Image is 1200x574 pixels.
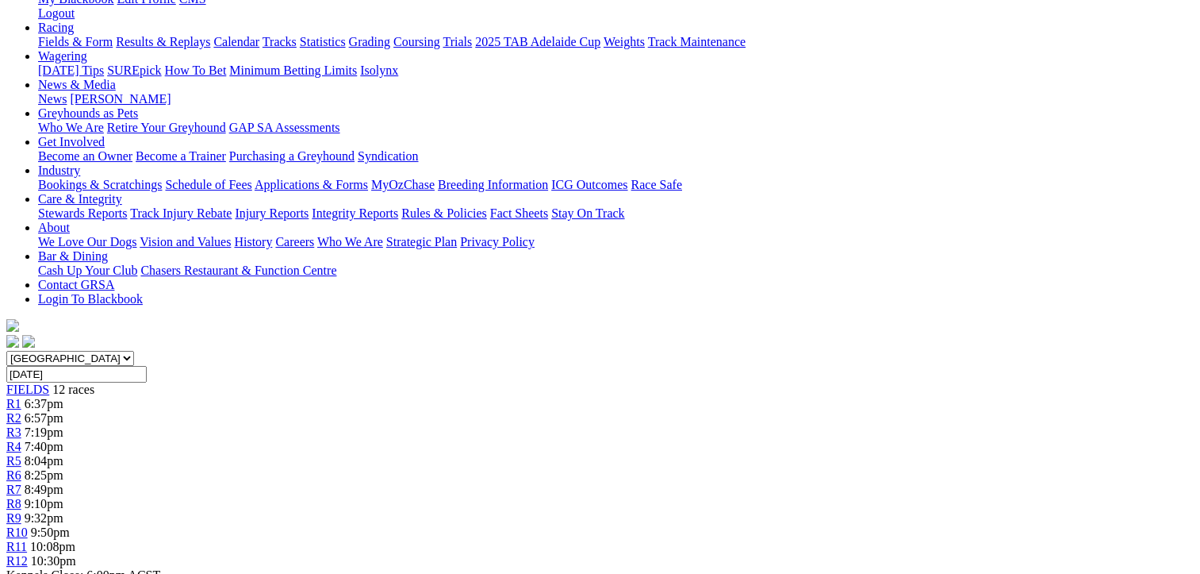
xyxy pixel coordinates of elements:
[551,206,624,220] a: Stay On Track
[38,221,70,234] a: About
[631,178,681,191] a: Race Safe
[551,178,627,191] a: ICG Outcomes
[38,49,87,63] a: Wagering
[6,426,21,439] a: R3
[234,235,272,248] a: History
[38,35,113,48] a: Fields & Form
[38,64,104,77] a: [DATE] Tips
[386,235,457,248] a: Strategic Plan
[25,440,63,453] span: 7:40pm
[275,235,314,248] a: Careers
[443,35,472,48] a: Trials
[401,206,487,220] a: Rules & Policies
[6,366,147,383] input: Select date
[38,178,1194,192] div: Industry
[6,440,21,453] a: R4
[25,454,63,468] span: 8:04pm
[38,149,1194,164] div: Get Involved
[358,149,418,163] a: Syndication
[475,35,600,48] a: 2025 TAB Adelaide Cup
[229,121,340,134] a: GAP SA Assessments
[300,35,346,48] a: Statistics
[25,426,63,439] span: 7:19pm
[70,92,171,106] a: [PERSON_NAME]
[116,35,210,48] a: Results & Replays
[648,35,746,48] a: Track Maintenance
[604,35,645,48] a: Weights
[317,235,383,248] a: Who We Are
[38,178,162,191] a: Bookings & Scratchings
[6,511,21,525] a: R9
[38,35,1194,49] div: Racing
[25,468,63,482] span: 8:25pm
[6,411,21,425] a: R2
[30,540,75,553] span: 10:08pm
[349,35,390,48] a: Grading
[6,497,21,510] a: R8
[38,92,67,106] a: News
[38,206,1194,221] div: Care & Integrity
[25,511,63,525] span: 9:32pm
[38,135,105,148] a: Get Involved
[38,264,1194,278] div: Bar & Dining
[165,178,251,191] a: Schedule of Fees
[6,319,19,332] img: logo-grsa-white.png
[38,164,80,177] a: Industry
[25,497,63,510] span: 9:10pm
[38,206,127,220] a: Stewards Reports
[38,192,122,206] a: Care & Integrity
[229,149,355,163] a: Purchasing a Greyhound
[6,335,19,348] img: facebook.svg
[52,383,94,396] span: 12 races
[235,206,309,220] a: Injury Reports
[255,178,368,191] a: Applications & Forms
[6,383,49,396] a: FIELDS
[371,178,435,191] a: MyOzChase
[165,64,227,77] a: How To Bet
[38,149,132,163] a: Become an Owner
[130,206,232,220] a: Track Injury Rebate
[6,454,21,468] a: R5
[490,206,548,220] a: Fact Sheets
[38,278,114,291] a: Contact GRSA
[22,335,35,348] img: twitter.svg
[438,178,548,191] a: Breeding Information
[38,78,116,91] a: News & Media
[38,264,137,277] a: Cash Up Your Club
[107,121,226,134] a: Retire Your Greyhound
[31,526,70,539] span: 9:50pm
[6,540,27,553] span: R11
[229,64,357,77] a: Minimum Betting Limits
[140,235,231,248] a: Vision and Values
[263,35,297,48] a: Tracks
[6,554,28,568] a: R12
[38,121,1194,135] div: Greyhounds as Pets
[38,292,143,306] a: Login To Blackbook
[6,483,21,496] a: R7
[38,64,1194,78] div: Wagering
[38,6,75,20] a: Logout
[38,249,108,263] a: Bar & Dining
[312,206,398,220] a: Integrity Reports
[140,264,336,277] a: Chasers Restaurant & Function Centre
[360,64,398,77] a: Isolynx
[6,397,21,410] a: R1
[460,235,535,248] a: Privacy Policy
[25,483,63,496] span: 8:49pm
[38,106,138,120] a: Greyhounds as Pets
[6,468,21,482] a: R6
[38,121,104,134] a: Who We Are
[38,235,136,248] a: We Love Our Dogs
[136,149,226,163] a: Become a Trainer
[6,526,28,539] a: R10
